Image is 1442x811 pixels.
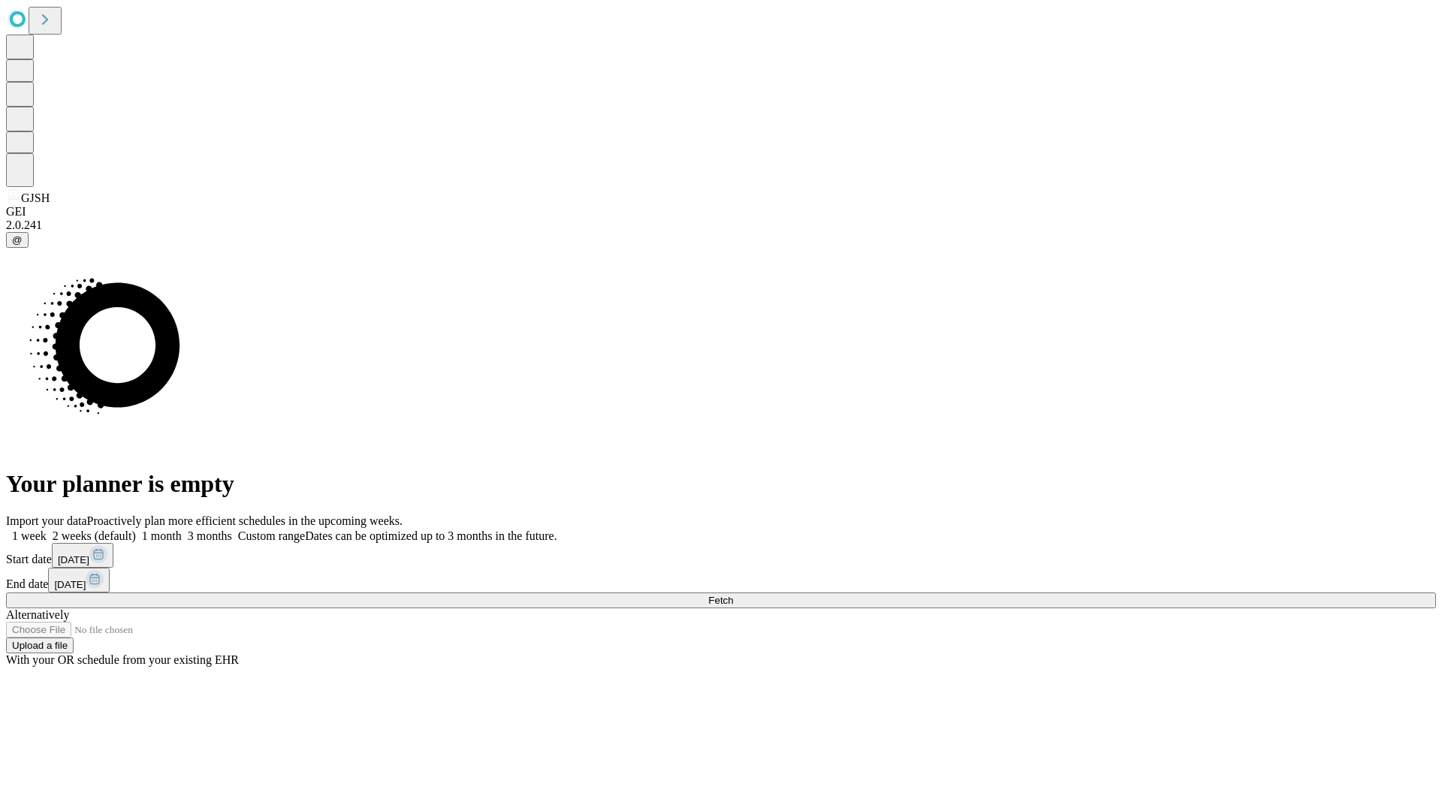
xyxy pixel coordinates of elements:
button: @ [6,232,29,248]
span: Proactively plan more efficient schedules in the upcoming weeks. [87,514,403,527]
button: Fetch [6,592,1436,608]
span: [DATE] [54,579,86,590]
div: End date [6,568,1436,592]
div: GEI [6,205,1436,219]
span: Alternatively [6,608,69,621]
span: Dates can be optimized up to 3 months in the future. [305,529,557,542]
button: [DATE] [48,568,110,592]
span: Custom range [238,529,305,542]
button: [DATE] [52,543,113,568]
span: 1 week [12,529,47,542]
span: 3 months [188,529,232,542]
span: Import your data [6,514,87,527]
span: 1 month [142,529,182,542]
span: With your OR schedule from your existing EHR [6,653,239,666]
div: 2.0.241 [6,219,1436,232]
span: GJSH [21,191,50,204]
h1: Your planner is empty [6,470,1436,498]
span: @ [12,234,23,246]
span: Fetch [708,595,733,606]
span: [DATE] [58,554,89,565]
span: 2 weeks (default) [53,529,136,542]
button: Upload a file [6,638,74,653]
div: Start date [6,543,1436,568]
